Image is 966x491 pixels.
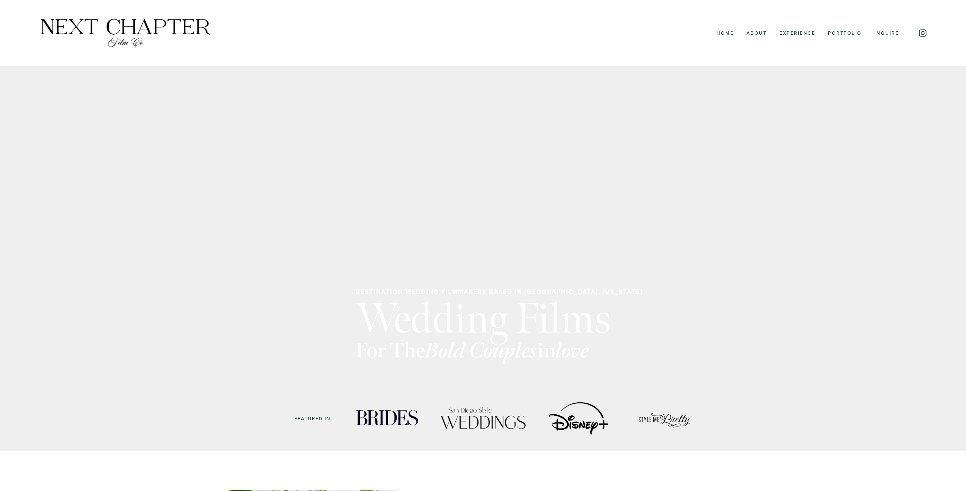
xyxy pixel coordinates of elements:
[39,18,212,49] img: Next Chapter Film Co.
[779,28,816,38] a: Experience
[828,28,862,38] a: Portfolio
[918,28,927,38] a: Instagram
[747,28,767,38] a: About
[874,28,899,38] a: Inquire
[425,337,537,364] em: Bold Couples
[294,415,331,422] code: FEATURED IN
[355,287,643,296] strong: Destination wedding Filmmakers Based in [GEOGRAPHIC_DATA], [US_STATE]
[717,28,734,38] a: Home
[355,292,611,345] span: Wedding Films
[556,337,589,364] em: love
[355,337,589,364] strong: For the in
